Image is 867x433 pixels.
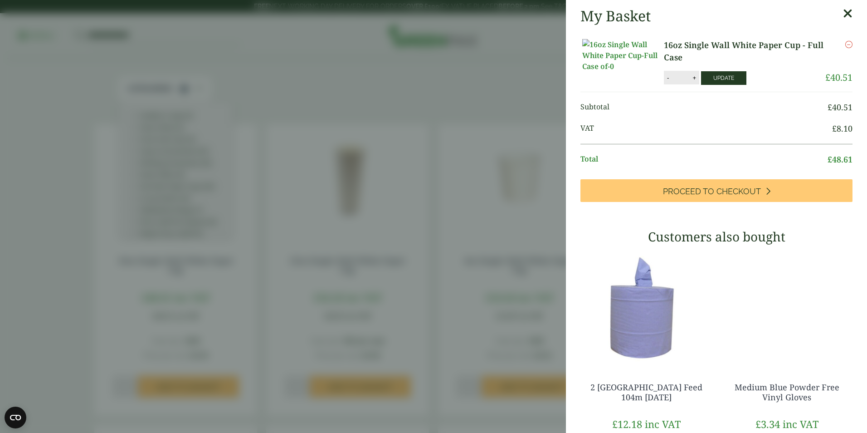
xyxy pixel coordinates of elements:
[664,74,672,82] button: -
[845,39,852,50] a: Remove this item
[580,7,651,25] h2: My Basket
[735,382,839,403] a: Medium Blue Powder Free Vinyl Gloves
[580,229,852,245] h3: Customers also bought
[580,101,828,113] span: Subtotal
[701,71,746,85] button: Update
[825,71,852,84] bdi: 40.51
[828,154,832,165] span: £
[612,417,618,431] span: £
[580,123,832,135] span: VAT
[755,417,780,431] bdi: 3.34
[755,417,761,431] span: £
[828,102,852,113] bdi: 40.51
[663,187,761,197] span: Proceed to Checkout
[612,417,642,431] bdi: 12.18
[828,102,832,113] span: £
[828,154,852,165] bdi: 48.61
[580,251,712,364] img: 3630017-2-Ply-Blue-Centre-Feed-104m
[690,74,699,82] button: +
[664,39,825,64] a: 16oz Single Wall White Paper Cup - Full Case
[832,123,837,134] span: £
[590,382,702,403] a: 2 [GEOGRAPHIC_DATA] Feed 104m [DATE]
[783,417,818,431] span: inc VAT
[645,417,681,431] span: inc VAT
[582,39,664,72] img: 16oz Single Wall White Paper Cup-Full Case of-0
[580,179,852,202] a: Proceed to Checkout
[580,153,828,166] span: Total
[5,407,26,428] button: Open CMP widget
[832,123,852,134] bdi: 8.10
[825,71,830,84] span: £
